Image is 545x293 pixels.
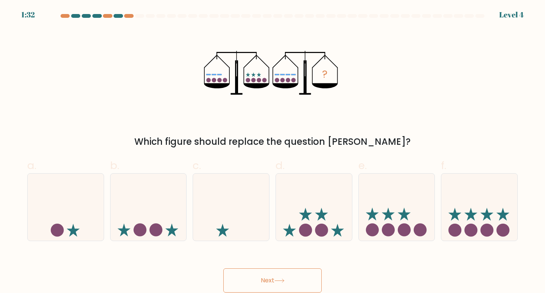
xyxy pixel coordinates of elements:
[223,268,322,293] button: Next
[322,67,327,82] tspan: ?
[499,9,524,20] div: Level 4
[193,158,201,173] span: c.
[21,9,35,20] div: 1:32
[358,158,367,173] span: e.
[110,158,119,173] span: b.
[276,158,285,173] span: d.
[27,158,36,173] span: a.
[32,135,513,149] div: Which figure should replace the question [PERSON_NAME]?
[441,158,446,173] span: f.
